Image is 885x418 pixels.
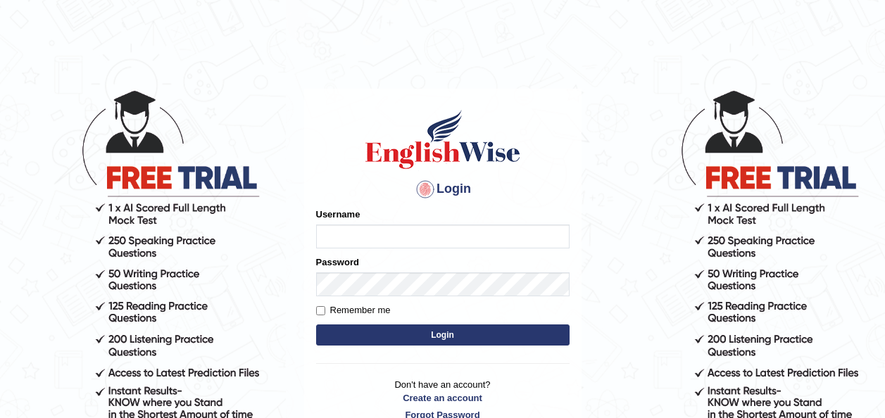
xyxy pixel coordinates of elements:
label: Username [316,208,360,221]
a: Create an account [316,391,570,405]
button: Login [316,324,570,346]
h4: Login [316,178,570,201]
img: Logo of English Wise sign in for intelligent practice with AI [363,108,523,171]
label: Remember me [316,303,391,317]
input: Remember me [316,306,325,315]
label: Password [316,255,359,269]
